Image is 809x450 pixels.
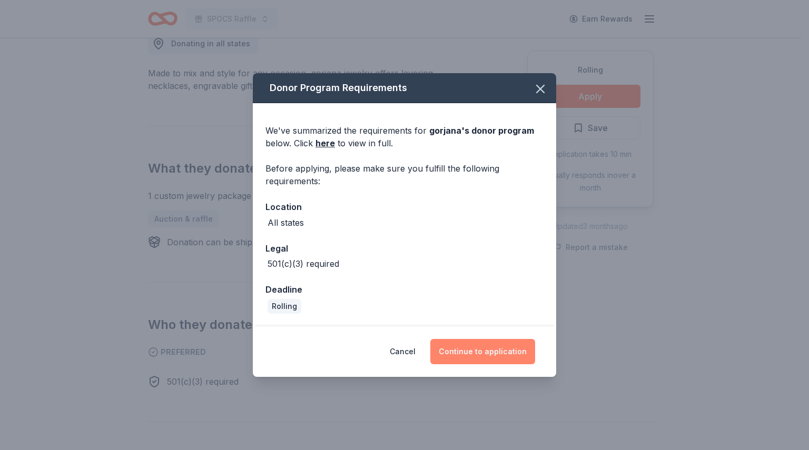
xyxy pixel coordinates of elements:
[429,125,534,136] span: gorjana 's donor program
[253,73,556,103] div: Donor Program Requirements
[265,200,544,214] div: Location
[265,283,544,296] div: Deadline
[430,339,535,364] button: Continue to application
[315,137,335,149] a: here
[268,299,301,314] div: Rolling
[265,124,544,149] div: We've summarized the requirements for below. Click to view in full.
[390,339,416,364] button: Cancel
[265,242,544,255] div: Legal
[268,216,304,229] div: All states
[268,257,339,270] div: 501(c)(3) required
[265,162,544,187] div: Before applying, please make sure you fulfill the following requirements:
